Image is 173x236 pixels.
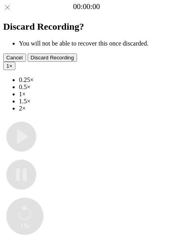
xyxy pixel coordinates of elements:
a: 00:00:00 [73,2,100,11]
span: 1 [6,63,9,69]
button: Discard Recording [28,53,77,62]
li: 2× [19,105,170,112]
li: 1.5× [19,98,170,105]
li: 0.25× [19,76,170,84]
button: 1× [3,62,15,70]
button: Cancel [3,53,26,62]
li: You will not be able to recover this once discarded. [19,40,170,47]
li: 1× [19,91,170,98]
li: 0.5× [19,84,170,91]
h2: Discard Recording? [3,21,170,32]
